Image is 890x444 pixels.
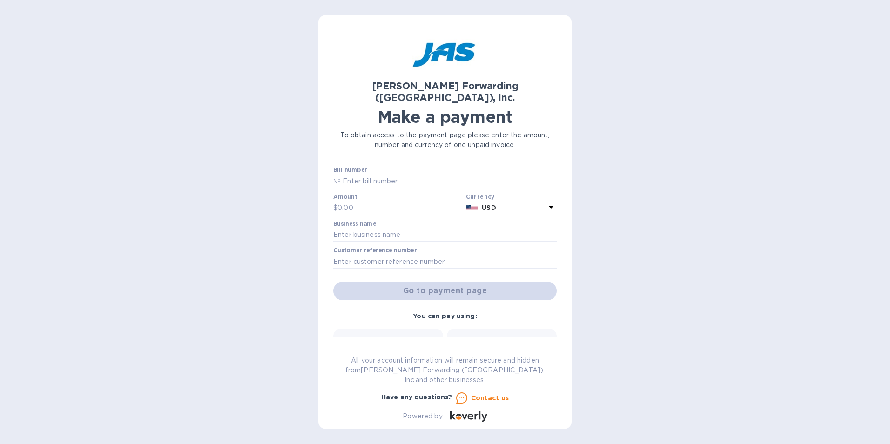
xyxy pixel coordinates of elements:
p: $ [333,203,337,213]
input: Enter customer reference number [333,255,557,269]
img: USD [466,205,479,211]
b: Have any questions? [381,393,452,401]
p: № [333,176,341,186]
p: Powered by [403,411,442,421]
h1: Make a payment [333,107,557,127]
b: Currency [466,193,495,200]
input: Enter business name [333,228,557,242]
label: Customer reference number [333,248,417,254]
input: Enter bill number [341,174,557,188]
p: To obtain access to the payment page please enter the amount, number and currency of one unpaid i... [333,130,557,150]
p: All your account information will remain secure and hidden from [PERSON_NAME] Forwarding ([GEOGRA... [333,356,557,385]
b: USD [482,204,496,211]
b: [PERSON_NAME] Forwarding ([GEOGRAPHIC_DATA]), Inc. [372,80,519,103]
label: Amount [333,194,357,200]
label: Business name [333,221,376,227]
input: 0.00 [337,201,462,215]
label: Bill number [333,168,367,173]
u: Contact us [471,394,509,402]
b: You can pay using: [413,312,477,320]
